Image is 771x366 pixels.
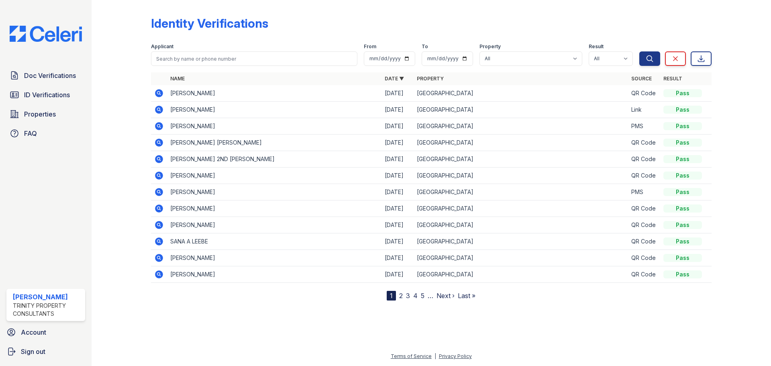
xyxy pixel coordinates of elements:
td: Link [628,102,660,118]
td: QR Code [628,233,660,250]
td: [DATE] [381,217,414,233]
label: Property [479,43,501,50]
img: CE_Logo_Blue-a8612792a0a2168367f1c8372b55b34899dd931a85d93a1a3d3e32e68fde9ad4.png [3,26,88,42]
td: [GEOGRAPHIC_DATA] [414,233,628,250]
td: [DATE] [381,200,414,217]
td: [GEOGRAPHIC_DATA] [414,266,628,283]
td: [DATE] [381,135,414,151]
td: QR Code [628,250,660,266]
a: FAQ [6,125,85,141]
div: Pass [663,270,702,278]
td: [PERSON_NAME] [167,102,381,118]
td: [PERSON_NAME] [167,168,381,184]
span: … [428,291,433,301]
td: QR Code [628,217,660,233]
td: PMS [628,118,660,135]
a: 2 [399,292,403,300]
a: Doc Verifications [6,67,85,84]
label: To [422,43,428,50]
td: [GEOGRAPHIC_DATA] [414,184,628,200]
span: Account [21,327,46,337]
span: Properties [24,109,56,119]
div: Identity Verifications [151,16,268,31]
td: [DATE] [381,118,414,135]
a: Privacy Policy [439,353,472,359]
td: SANA A LEEBE [167,233,381,250]
a: Source [631,76,652,82]
input: Search by name or phone number [151,51,357,66]
td: [DATE] [381,168,414,184]
label: Applicant [151,43,173,50]
td: [DATE] [381,102,414,118]
td: [GEOGRAPHIC_DATA] [414,118,628,135]
td: [PERSON_NAME] [167,266,381,283]
div: Pass [663,122,702,130]
td: [GEOGRAPHIC_DATA] [414,102,628,118]
div: Pass [663,139,702,147]
td: [GEOGRAPHIC_DATA] [414,217,628,233]
a: Date ▼ [385,76,404,82]
td: [GEOGRAPHIC_DATA] [414,135,628,151]
a: 4 [413,292,418,300]
a: Next › [436,292,455,300]
div: Pass [663,188,702,196]
a: Name [170,76,185,82]
td: [PERSON_NAME] [167,184,381,200]
a: Last » [458,292,475,300]
div: Pass [663,155,702,163]
td: [GEOGRAPHIC_DATA] [414,168,628,184]
td: [GEOGRAPHIC_DATA] [414,85,628,102]
td: [GEOGRAPHIC_DATA] [414,250,628,266]
a: Result [663,76,682,82]
div: Pass [663,204,702,213]
div: Pass [663,254,702,262]
td: [GEOGRAPHIC_DATA] [414,151,628,168]
div: Pass [663,172,702,180]
td: [DATE] [381,250,414,266]
a: ID Verifications [6,87,85,103]
a: Property [417,76,444,82]
td: QR Code [628,85,660,102]
td: [PERSON_NAME] [167,118,381,135]
div: Pass [663,106,702,114]
td: [DATE] [381,184,414,200]
td: QR Code [628,135,660,151]
div: Pass [663,237,702,245]
td: [PERSON_NAME] [167,85,381,102]
td: QR Code [628,200,660,217]
div: 1 [387,291,396,301]
label: From [364,43,376,50]
a: Account [3,324,88,340]
td: [PERSON_NAME] [167,200,381,217]
a: 5 [421,292,424,300]
label: Result [589,43,604,50]
span: ID Verifications [24,90,70,100]
span: Sign out [21,347,45,356]
div: Pass [663,221,702,229]
td: [DATE] [381,85,414,102]
a: Terms of Service [391,353,432,359]
td: QR Code [628,266,660,283]
td: [PERSON_NAME] [167,217,381,233]
span: FAQ [24,129,37,138]
td: [GEOGRAPHIC_DATA] [414,200,628,217]
div: Trinity Property Consultants [13,302,82,318]
td: [PERSON_NAME] [PERSON_NAME] [167,135,381,151]
span: Doc Verifications [24,71,76,80]
td: QR Code [628,168,660,184]
a: Properties [6,106,85,122]
td: QR Code [628,151,660,168]
td: [DATE] [381,151,414,168]
td: PMS [628,184,660,200]
div: [PERSON_NAME] [13,292,82,302]
div: Pass [663,89,702,97]
a: Sign out [3,344,88,360]
td: [PERSON_NAME] [167,250,381,266]
div: | [434,353,436,359]
td: [PERSON_NAME] 2ND [PERSON_NAME] [167,151,381,168]
a: 3 [406,292,410,300]
td: [DATE] [381,266,414,283]
td: [DATE] [381,233,414,250]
